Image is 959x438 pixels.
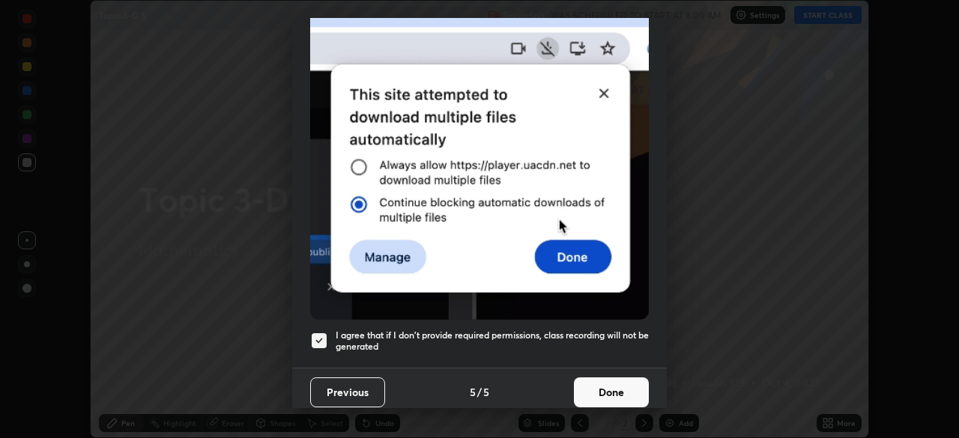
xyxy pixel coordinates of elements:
button: Previous [310,377,385,407]
button: Done [574,377,649,407]
h4: / [477,384,482,400]
h4: 5 [483,384,489,400]
h4: 5 [470,384,476,400]
h5: I agree that if I don't provide required permissions, class recording will not be generated [336,329,649,353]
